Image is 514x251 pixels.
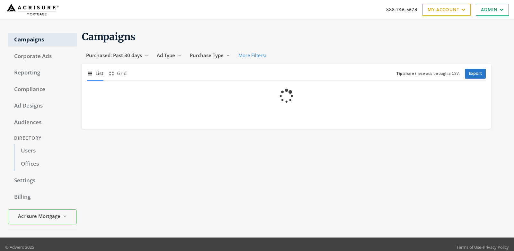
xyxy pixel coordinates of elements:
button: List [87,66,103,80]
span: List [95,70,103,77]
a: Reporting [8,66,77,80]
a: Admin [476,4,509,16]
a: Offices [14,157,77,171]
a: Ad Designs [8,99,77,113]
button: Purchased: Past 30 days [82,49,153,61]
a: 888.746.5678 [386,6,417,13]
button: Grid [109,66,127,80]
a: Export [465,69,486,79]
a: Campaigns [8,33,77,47]
a: My Account [422,4,471,16]
a: Privacy Policy [483,244,509,250]
div: • [456,244,509,250]
div: Directory [8,132,77,144]
a: Audiences [8,116,77,129]
a: Compliance [8,83,77,96]
a: Users [14,144,77,158]
span: Grid [117,70,127,77]
a: Terms of Use [456,244,481,250]
button: Acrisure Mortgage [8,209,77,224]
b: Tip: [396,71,403,76]
a: Settings [8,174,77,187]
span: Purchase Type [190,52,224,58]
button: Purchase Type [186,49,234,61]
small: Share these ads through a CSV. [396,71,460,77]
button: Ad Type [153,49,186,61]
img: Adwerx [5,2,60,18]
span: Ad Type [157,52,175,58]
button: More Filters [234,49,270,61]
a: Corporate Ads [8,50,77,63]
span: Acrisure Mortgage [18,212,60,220]
p: © Adwerx 2025 [5,244,34,250]
span: Purchased: Past 30 days [86,52,142,58]
a: Billing [8,190,77,204]
span: Campaigns [82,30,136,43]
